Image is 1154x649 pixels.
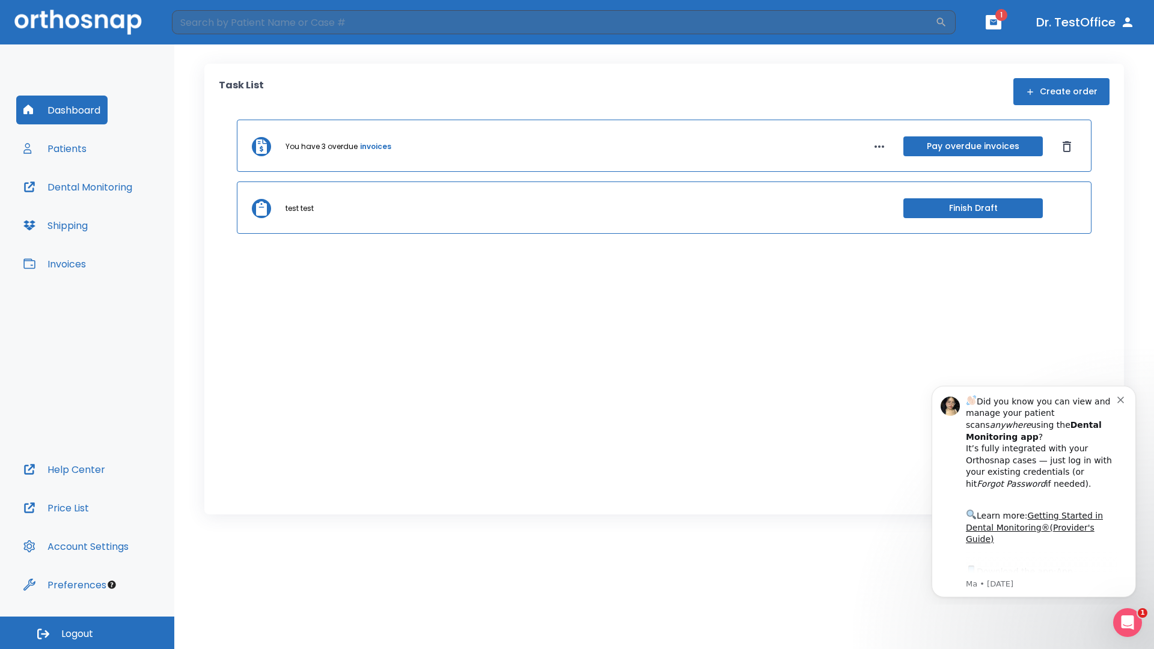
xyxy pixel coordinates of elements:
[16,249,93,278] button: Invoices
[1031,11,1140,33] button: Dr. TestOffice
[16,96,108,124] button: Dashboard
[285,203,314,214] p: test test
[52,189,204,250] div: Download the app: | ​ Let us know if you need help getting started!
[1138,608,1147,618] span: 1
[16,134,94,163] button: Patients
[219,78,264,105] p: Task List
[106,579,117,590] div: Tooltip anchor
[1057,137,1076,156] button: Dismiss
[16,532,136,561] button: Account Settings
[903,136,1043,156] button: Pay overdue invoices
[1013,78,1110,105] button: Create order
[16,211,95,240] button: Shipping
[204,19,213,28] button: Dismiss notification
[285,141,358,152] p: You have 3 overdue
[914,375,1154,605] iframe: Intercom notifications message
[52,192,159,213] a: App Store
[61,627,93,641] span: Logout
[16,172,139,201] button: Dental Monitoring
[14,10,142,34] img: Orthosnap
[360,141,391,152] a: invoices
[52,204,204,215] p: Message from Ma, sent 5w ago
[16,455,112,484] button: Help Center
[16,570,114,599] button: Preferences
[995,9,1007,21] span: 1
[16,493,96,522] button: Price List
[1113,608,1142,637] iframe: Intercom live chat
[172,10,935,34] input: Search by Patient Name or Case #
[903,198,1043,218] button: Finish Draft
